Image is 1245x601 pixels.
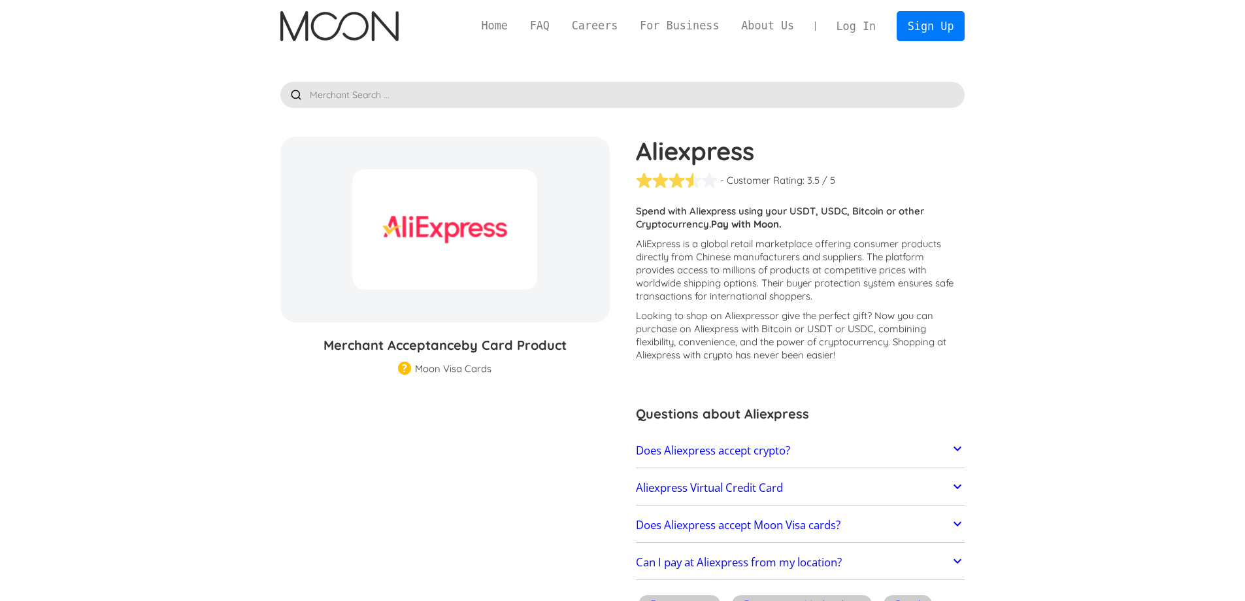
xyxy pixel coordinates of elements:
a: Aliexpress Virtual Credit Card [636,474,965,502]
a: Does Aliexpress accept crypto? [636,437,965,464]
h3: Merchant Acceptance [280,335,610,355]
h2: Does Aliexpress accept Moon Visa cards? [636,519,840,532]
a: Careers [561,18,629,34]
input: Merchant Search ... [280,82,965,108]
div: 3.5 [807,174,820,187]
span: or give the perfect gift [769,309,867,322]
h2: Aliexpress Virtual Credit Card [636,481,783,494]
h2: Does Aliexpress accept crypto? [636,444,790,457]
a: Does Aliexpress accept Moon Visa cards? [636,511,965,539]
a: For Business [629,18,730,34]
p: Looking to shop on Aliexpress ? Now you can purchase on Aliexpress with Bitcoin or USDT or USDC, ... [636,309,965,362]
a: Can I pay at Aliexpress from my location? [636,549,965,577]
h1: Aliexpress [636,137,965,165]
strong: Pay with Moon. [711,218,782,230]
a: Log In [825,12,887,41]
h2: Can I pay at Aliexpress from my location? [636,556,842,569]
a: FAQ [519,18,561,34]
a: Sign Up [897,11,965,41]
p: Spend with Aliexpress using your USDT, USDC, Bitcoin or other Cryptocurrency. [636,205,965,231]
div: Moon Visa Cards [415,362,491,375]
div: - Customer Rating: [720,174,805,187]
a: Home [471,18,519,34]
div: / 5 [822,174,835,187]
span: by Card Product [461,337,567,353]
a: About Us [730,18,805,34]
img: Moon Logo [280,11,399,41]
p: AliExpress is a global retail marketplace offering consumer products directly from Chinese manufa... [636,237,965,303]
h3: Questions about Aliexpress [636,404,965,424]
a: home [280,11,399,41]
